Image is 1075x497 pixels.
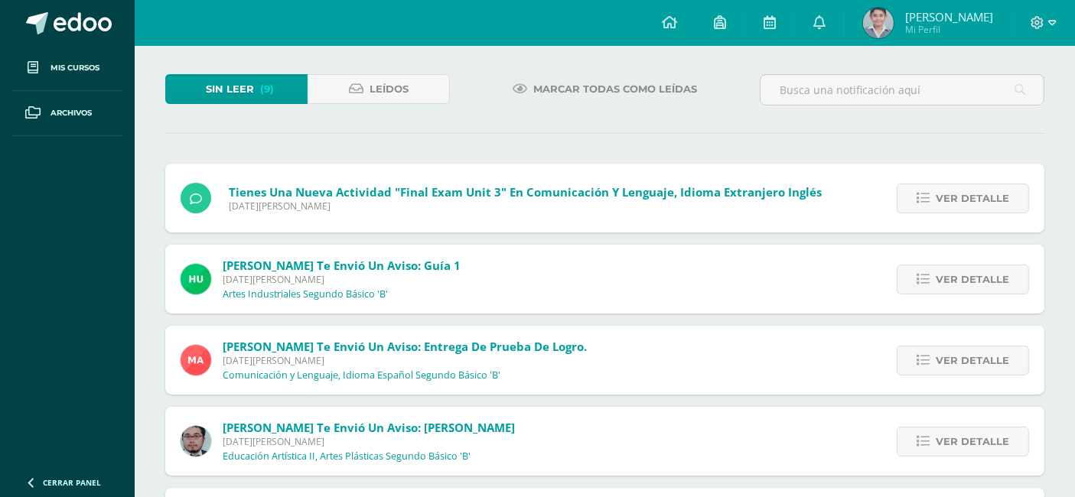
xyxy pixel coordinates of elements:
[223,354,587,367] span: [DATE][PERSON_NAME]
[761,75,1044,105] input: Busca una notificación aquí
[260,75,274,103] span: (9)
[533,75,697,103] span: Marcar todas como leídas
[181,345,211,375] img: 0fd6451cf16eae051bb176b5d8bc5f11.png
[181,426,211,456] img: 5fac68162d5e1b6fbd390a6ac50e103d.png
[12,46,122,91] a: Mis cursos
[863,8,894,38] img: ca71864a5d0528a2f2ad2f0401821164.png
[229,184,822,200] span: Tienes una nueva actividad "Final Exam Unit 3" En Comunicación y Lenguaje, Idioma Extranjero Inglés
[936,427,1009,456] span: Ver detalle
[905,23,993,36] span: Mi Perfil
[181,264,211,294] img: fd23069c3bd5c8dde97a66a86ce78287.png
[905,9,993,24] span: [PERSON_NAME]
[936,265,1009,294] span: Ver detalle
[223,258,461,273] span: [PERSON_NAME] te envió un aviso: Guía 1
[50,62,99,74] span: Mis cursos
[223,273,461,286] span: [DATE][PERSON_NAME]
[936,184,1009,213] span: Ver detalle
[223,288,388,300] p: Artes Industriales Segundo Básico 'B'
[223,450,471,463] p: Educación Artística II, Artes Plásticas Segundo Básico 'B'
[308,74,450,104] a: Leídos
[12,91,122,136] a: Archivos
[223,339,587,354] span: [PERSON_NAME] te envió un aviso: Entrega de prueba de logro.
[43,477,101,488] span: Cerrar panel
[206,75,254,103] span: Sin leer
[936,346,1009,375] span: Ver detalle
[223,369,500,382] p: Comunicación y Lenguaje, Idioma Español Segundo Básico 'B'
[370,75,409,103] span: Leídos
[223,435,515,448] span: [DATE][PERSON_NAME]
[229,200,822,213] span: [DATE][PERSON_NAME]
[494,74,716,104] a: Marcar todas como leídas
[165,74,308,104] a: Sin leer(9)
[223,420,515,435] span: [PERSON_NAME] te envió un aviso: [PERSON_NAME]
[50,107,92,119] span: Archivos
